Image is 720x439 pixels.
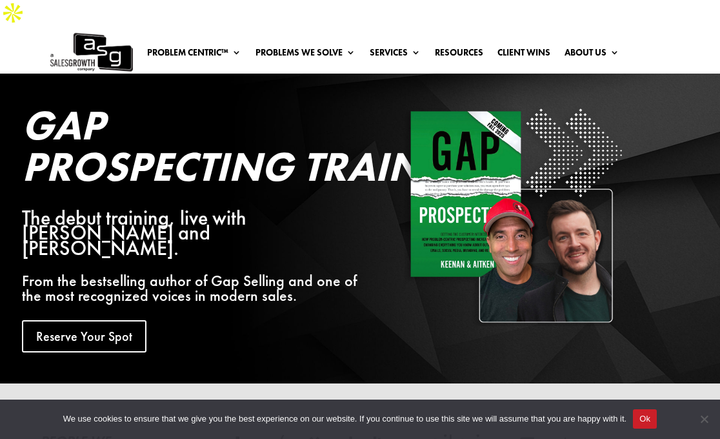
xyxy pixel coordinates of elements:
[147,48,241,62] a: Problem Centric™
[697,413,710,425] span: No
[22,210,371,256] div: The debut training, live with [PERSON_NAME] and [PERSON_NAME].
[22,273,371,304] p: From the bestselling author of Gap Selling and one of the most recognized voices in modern sales.
[22,105,371,194] h2: Gap Prospecting Training
[435,48,483,62] a: Resources
[565,48,619,62] a: About Us
[370,48,421,62] a: Services
[22,320,146,352] a: Reserve Your Spot
[497,48,550,62] a: Client Wins
[255,48,355,62] a: Problems We Solve
[63,413,626,425] span: We use cookies to ensure that we give you the best experience on our website. If you continue to ...
[633,409,657,429] button: Ok
[405,105,626,327] img: Square White - Shadow
[49,31,134,74] img: ASG Co. Logo
[49,31,134,74] a: A Sales Growth Company Logo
